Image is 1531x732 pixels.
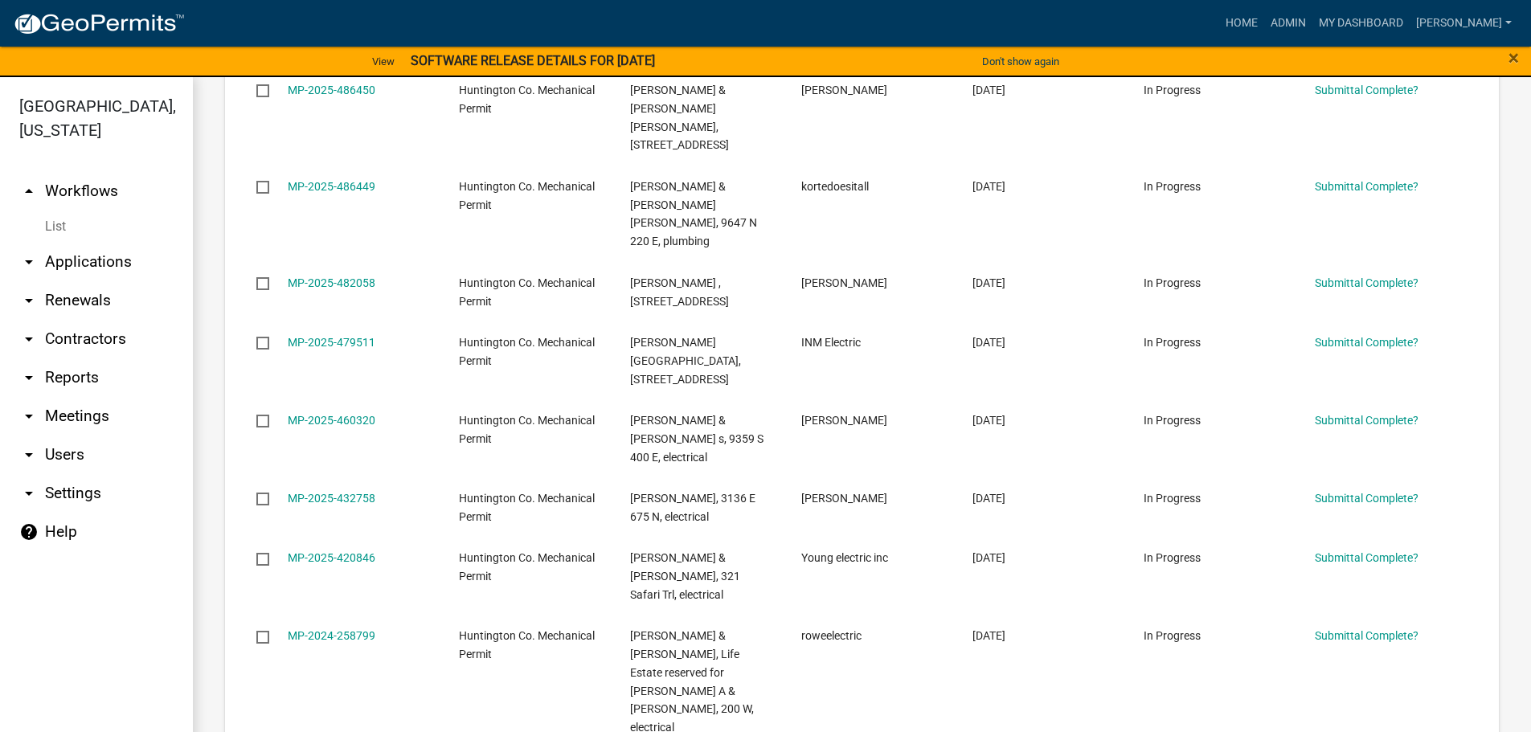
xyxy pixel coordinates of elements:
span: 10/01/2025 [972,84,1005,96]
span: Straub, Thomas Allan & Corinne Elizabeth, 9647 N 220 E, plumbing [630,180,757,247]
span: Kelley, Todd R, 3136 E 675 N, electrical [630,492,755,523]
span: 09/16/2025 [972,336,1005,349]
span: Huntington Co. Mechanical Permit [459,629,595,660]
i: help [19,522,39,542]
a: MP-2025-486450 [288,84,375,96]
a: Submittal Complete? [1315,492,1418,505]
span: roweelectric [801,629,862,642]
a: MP-2025-432758 [288,492,375,505]
span: Huntington Co. Mechanical Permit [459,180,595,211]
i: arrow_drop_down [19,291,39,310]
span: Herber, Richard L & Audra Kay Riggers Herber, 2236 W 900 S, electrical [630,84,729,151]
span: Greg McBride [801,84,887,96]
span: Young electric inc [801,551,888,564]
button: Close [1508,48,1519,67]
a: MP-2025-486449 [288,180,375,193]
a: MP-2025-420846 [288,551,375,564]
a: Submittal Complete? [1315,336,1418,349]
i: arrow_drop_down [19,329,39,349]
span: Huntington Co. Mechanical Permit [459,276,595,308]
span: Pearson, Chad, 433 N Broadway St, electrical [630,336,741,386]
i: arrow_drop_down [19,445,39,464]
i: arrow_drop_down [19,484,39,503]
span: Huntington Co. Mechanical Permit [459,551,595,583]
span: In Progress [1144,414,1201,427]
i: arrow_drop_down [19,407,39,426]
span: 08/06/2025 [972,414,1005,427]
span: 05/14/2024 [972,629,1005,642]
a: My Dashboard [1312,8,1410,39]
span: In Progress [1144,629,1201,642]
span: Huntington Co. Mechanical Permit [459,414,595,445]
span: In Progress [1144,180,1201,193]
a: [PERSON_NAME] [1410,8,1518,39]
span: × [1508,47,1519,69]
a: Submittal Complete? [1315,276,1418,289]
i: arrow_drop_down [19,368,39,387]
span: In Progress [1144,492,1201,505]
span: 06/09/2025 [972,492,1005,505]
span: Travis Harrison [801,276,887,289]
span: Huntington Co. Mechanical Permit [459,84,595,115]
button: Don't show again [976,48,1066,75]
a: MP-2025-460320 [288,414,375,427]
i: arrow_drop_down [19,252,39,272]
a: Submittal Complete? [1315,629,1418,642]
a: View [366,48,401,75]
span: M Buskirk [801,414,887,427]
a: Home [1219,8,1264,39]
span: Travis Harrison , 3826 South 100 East , plumbing [630,276,729,308]
span: In Progress [1144,336,1201,349]
a: Submittal Complete? [1315,414,1418,427]
span: In Progress [1144,84,1201,96]
span: Wust, Daniel C & Esther L, 321 Safari Trl, electrical [630,551,740,601]
a: MP-2024-258799 [288,629,375,642]
a: Submittal Complete? [1315,84,1418,96]
span: 10/01/2025 [972,180,1005,193]
span: Huntington Co. Mechanical Permit [459,336,595,367]
span: Bradford, William H & Marilyn s, 9359 S 400 E, electrical [630,414,763,464]
a: Submittal Complete? [1315,180,1418,193]
a: MP-2025-482058 [288,276,375,289]
span: In Progress [1144,551,1201,564]
strong: SOFTWARE RELEASE DETAILS FOR [DATE] [411,53,655,68]
span: 09/22/2025 [972,276,1005,289]
a: Admin [1264,8,1312,39]
span: Huntington Co. Mechanical Permit [459,492,595,523]
span: kortedoesitall [801,180,869,193]
span: Michael J Sanchez [801,492,887,505]
i: arrow_drop_up [19,182,39,201]
span: INM Electric [801,336,861,349]
span: In Progress [1144,276,1201,289]
a: MP-2025-479511 [288,336,375,349]
a: Submittal Complete? [1315,551,1418,564]
span: 05/14/2025 [972,551,1005,564]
